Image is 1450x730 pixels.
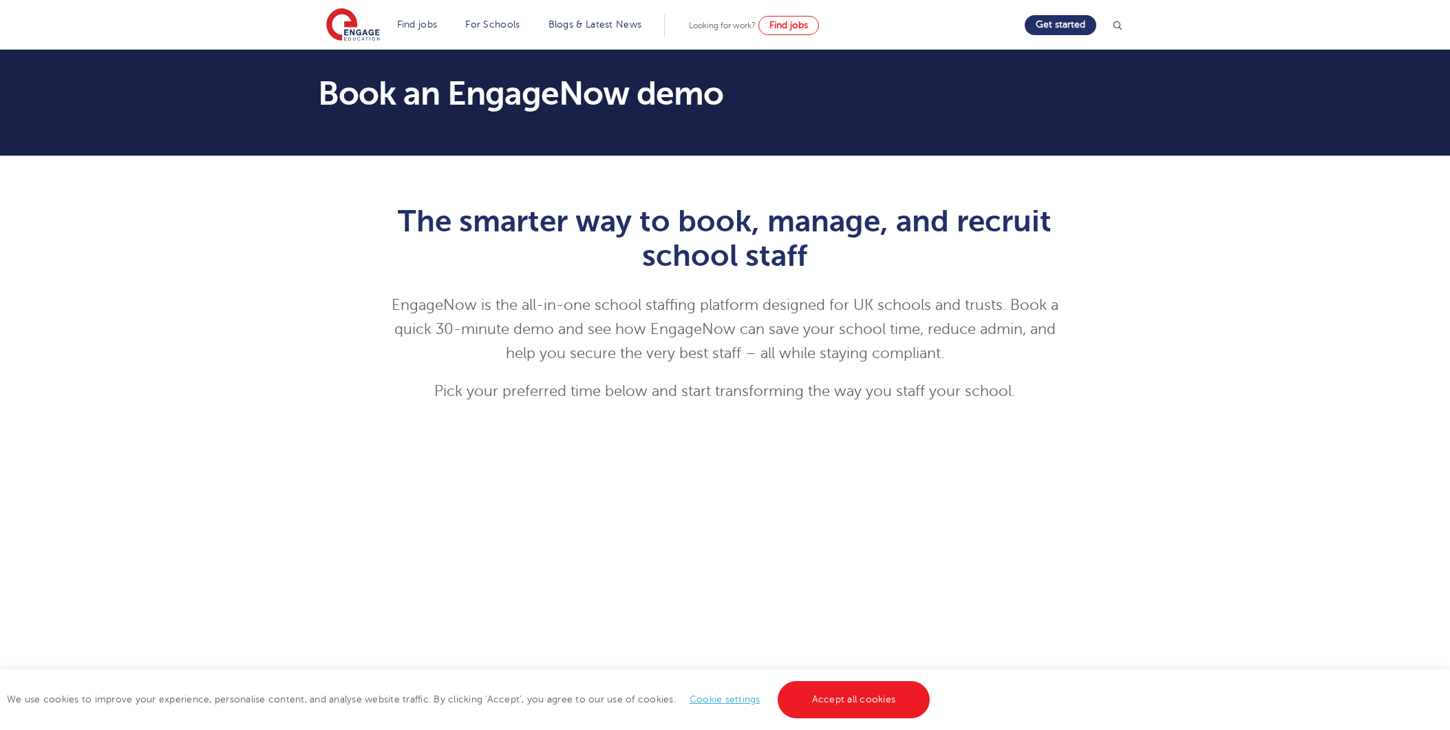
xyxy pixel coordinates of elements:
a: For Schools [465,19,520,30]
a: Find jobs [758,16,819,35]
a: Cookie settings [690,694,760,705]
span: We use cookies to improve your experience, personalise content, and analyse website traffic. By c... [7,694,933,705]
a: Blogs & Latest News [548,19,642,30]
a: Find jobs [397,19,438,30]
span: Find jobs [769,20,808,30]
img: Engage Education [326,8,380,43]
a: Accept all cookies [778,681,930,718]
span: Looking for work? [689,21,756,30]
p: Pick your preferred time below and start transforming the way you staff your school. [387,379,1063,404]
h1: The smarter way to book, manage, and recruit school staff [387,204,1063,273]
p: EngageNow is the all-in-one school staffing platform designed for UK schools and trusts. Book a q... [387,293,1063,366]
h1: Book an EngageNow demo [318,77,854,110]
a: Get started [1025,15,1096,35]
